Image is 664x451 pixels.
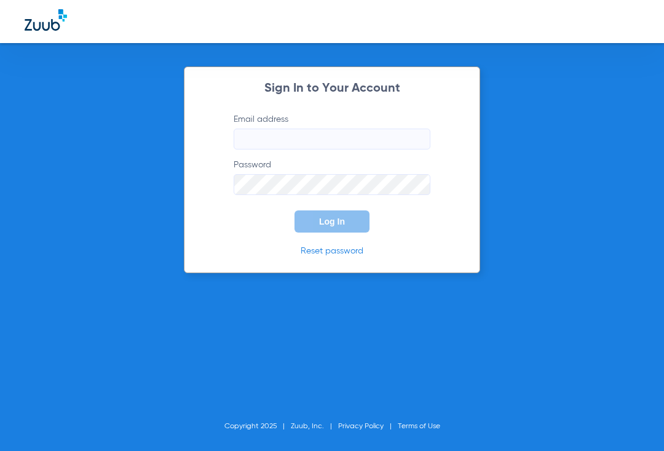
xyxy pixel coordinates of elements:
label: Email address [234,113,430,150]
img: Zuub Logo [25,9,67,31]
input: Password [234,174,430,195]
li: Zuub, Inc. [291,420,338,433]
li: Copyright 2025 [224,420,291,433]
input: Email address [234,129,430,150]
a: Terms of Use [398,423,440,430]
span: Log In [319,217,345,226]
a: Reset password [301,247,363,255]
a: Privacy Policy [338,423,384,430]
iframe: Chat Widget [603,392,664,451]
label: Password [234,159,430,195]
button: Log In [294,210,370,233]
h2: Sign In to Your Account [215,82,449,95]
